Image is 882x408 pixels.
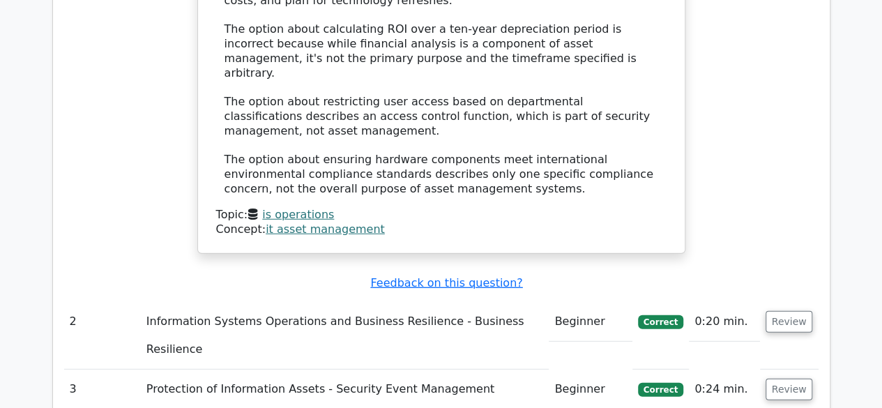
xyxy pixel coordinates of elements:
[262,208,334,221] a: is operations
[216,222,667,237] div: Concept:
[638,315,683,329] span: Correct
[216,208,667,222] div: Topic:
[766,379,813,400] button: Review
[266,222,385,236] a: it asset management
[141,302,549,370] td: Information Systems Operations and Business Resilience - Business Resilience
[766,311,813,333] button: Review
[370,276,522,289] a: Feedback on this question?
[549,302,632,342] td: Beginner
[689,302,759,342] td: 0:20 min.
[64,302,141,370] td: 2
[638,383,683,397] span: Correct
